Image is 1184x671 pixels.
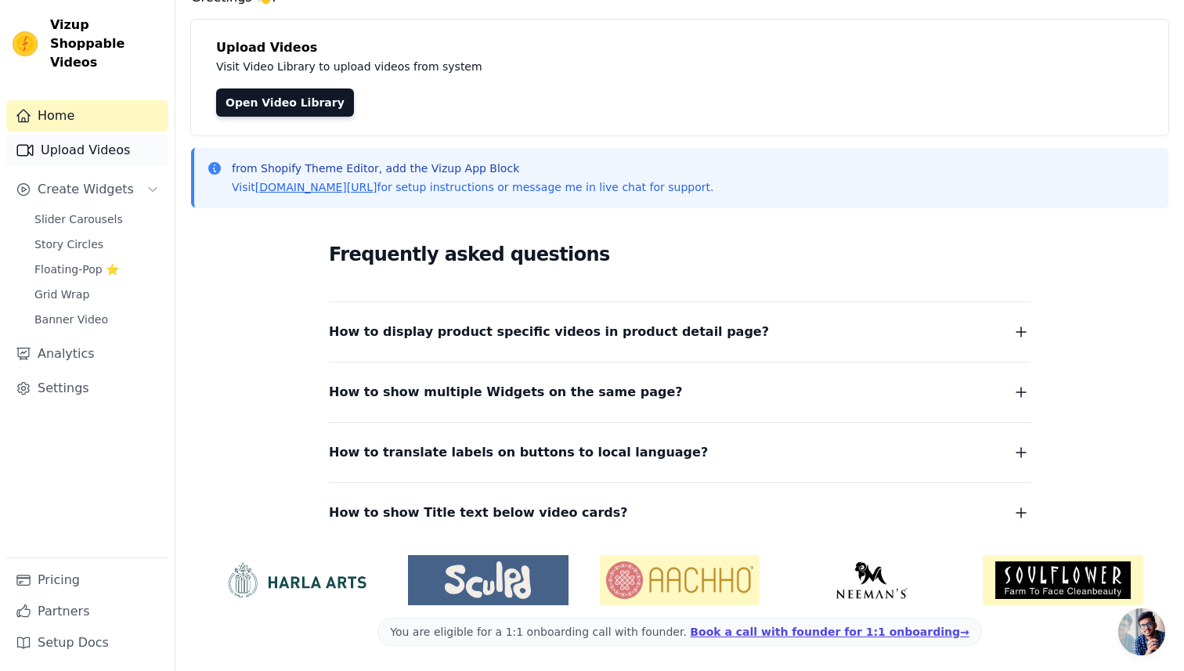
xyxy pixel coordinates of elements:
[232,161,713,176] p: from Shopify Theme Editor, add the Vizup App Block
[329,381,683,403] span: How to show multiple Widgets on the same page?
[34,287,89,302] span: Grid Wrap
[6,174,168,205] button: Create Widgets
[25,308,168,330] a: Banner Video
[6,565,168,596] a: Pricing
[255,181,377,193] a: [DOMAIN_NAME][URL]
[329,502,1031,524] button: How to show Title text below video cards?
[25,258,168,280] a: Floating-Pop ⭐
[6,627,168,658] a: Setup Docs
[329,239,1031,270] h2: Frequently asked questions
[408,561,569,599] img: Sculpd US
[216,561,377,599] img: HarlaArts
[232,179,713,195] p: Visit for setup instructions or message me in live chat for support.
[34,236,103,252] span: Story Circles
[6,135,168,166] a: Upload Videos
[13,31,38,56] img: Vizup
[216,38,1143,57] h4: Upload Videos
[6,338,168,370] a: Analytics
[791,561,951,599] img: Neeman's
[600,555,760,605] img: Aachho
[6,100,168,132] a: Home
[34,262,119,277] span: Floating-Pop ⭐
[6,596,168,627] a: Partners
[34,312,108,327] span: Banner Video
[38,180,134,199] span: Create Widgets
[25,283,168,305] a: Grid Wrap
[329,442,1031,464] button: How to translate labels on buttons to local language?
[690,626,969,638] a: Book a call with founder for 1:1 onboarding
[50,16,162,72] span: Vizup Shoppable Videos
[216,57,918,76] p: Visit Video Library to upload videos from system
[34,211,123,227] span: Slider Carousels
[329,502,628,524] span: How to show Title text below video cards?
[6,373,168,404] a: Settings
[25,233,168,255] a: Story Circles
[216,88,354,117] a: Open Video Library
[329,381,1031,403] button: How to show multiple Widgets on the same page?
[329,321,1031,343] button: How to display product specific videos in product detail page?
[329,442,708,464] span: How to translate labels on buttons to local language?
[1118,608,1165,655] a: Open chat
[983,555,1143,605] img: Soulflower
[329,321,769,343] span: How to display product specific videos in product detail page?
[25,208,168,230] a: Slider Carousels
